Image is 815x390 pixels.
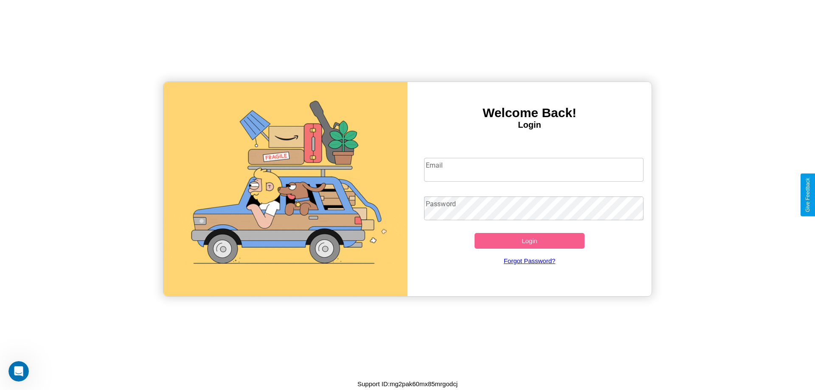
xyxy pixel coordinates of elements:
iframe: Intercom live chat [8,361,29,382]
img: gif [163,82,407,296]
h3: Welcome Back! [407,106,652,120]
button: Login [475,233,585,249]
p: Support ID: mg2pak60mx85mrgodcj [357,378,458,390]
div: Give Feedback [805,178,811,212]
h4: Login [407,120,652,130]
a: Forgot Password? [420,249,640,273]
